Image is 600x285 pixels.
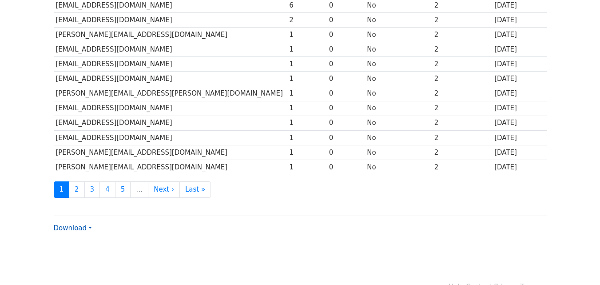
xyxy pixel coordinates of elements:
td: [DATE] [492,101,546,116]
td: No [365,57,432,72]
td: 1 [287,72,327,86]
td: [DATE] [492,28,546,42]
td: [DATE] [492,130,546,145]
td: [PERSON_NAME][EMAIL_ADDRESS][PERSON_NAME][DOMAIN_NAME] [54,86,287,101]
td: No [365,160,432,174]
td: 0 [327,12,365,27]
td: 0 [327,86,365,101]
td: 0 [327,42,365,57]
td: [DATE] [492,12,546,27]
td: [EMAIL_ADDRESS][DOMAIN_NAME] [54,42,287,57]
td: 1 [287,145,327,160]
td: 2 [432,12,493,27]
td: No [365,72,432,86]
td: [EMAIL_ADDRESS][DOMAIN_NAME] [54,72,287,86]
td: [DATE] [492,42,546,57]
td: 1 [287,101,327,116]
td: 1 [287,160,327,174]
td: 0 [327,130,365,145]
td: 0 [327,160,365,174]
iframe: Chat Widget [556,242,600,285]
td: 1 [287,28,327,42]
a: 4 [99,181,115,198]
td: [DATE] [492,160,546,174]
td: 2 [432,116,493,130]
td: No [365,42,432,57]
td: 2 [287,12,327,27]
td: [DATE] [492,145,546,160]
td: [PERSON_NAME][EMAIL_ADDRESS][DOMAIN_NAME] [54,160,287,174]
td: [DATE] [492,116,546,130]
a: Last » [179,181,211,198]
a: 3 [84,181,100,198]
td: No [365,116,432,130]
td: [DATE] [492,86,546,101]
td: [EMAIL_ADDRESS][DOMAIN_NAME] [54,130,287,145]
td: 2 [432,145,493,160]
a: Next › [148,181,180,198]
td: 1 [287,116,327,130]
td: 2 [432,28,493,42]
td: 2 [432,160,493,174]
td: [PERSON_NAME][EMAIL_ADDRESS][DOMAIN_NAME] [54,145,287,160]
td: 2 [432,42,493,57]
td: 2 [432,101,493,116]
a: 2 [69,181,85,198]
td: 2 [432,72,493,86]
td: No [365,130,432,145]
td: 1 [287,130,327,145]
td: [EMAIL_ADDRESS][DOMAIN_NAME] [54,101,287,116]
td: [DATE] [492,72,546,86]
td: [DATE] [492,57,546,72]
td: [EMAIL_ADDRESS][DOMAIN_NAME] [54,12,287,27]
td: [EMAIL_ADDRESS][DOMAIN_NAME] [54,116,287,130]
td: 2 [432,130,493,145]
td: 0 [327,28,365,42]
td: No [365,28,432,42]
td: No [365,101,432,116]
td: 0 [327,57,365,72]
td: [EMAIL_ADDRESS][DOMAIN_NAME] [54,57,287,72]
td: 1 [287,42,327,57]
a: 5 [115,181,131,198]
td: 0 [327,72,365,86]
td: 1 [287,57,327,72]
td: [PERSON_NAME][EMAIL_ADDRESS][DOMAIN_NAME] [54,28,287,42]
a: Download [54,224,92,232]
td: 1 [287,86,327,101]
td: No [365,12,432,27]
a: 1 [54,181,70,198]
td: 2 [432,57,493,72]
td: No [365,145,432,160]
td: No [365,86,432,101]
td: 0 [327,116,365,130]
td: 0 [327,145,365,160]
td: 0 [327,101,365,116]
td: 2 [432,86,493,101]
